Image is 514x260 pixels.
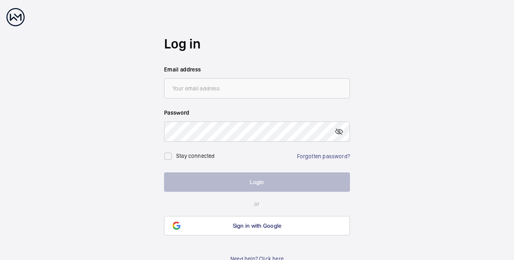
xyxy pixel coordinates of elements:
h2: Log in [164,34,350,53]
label: Password [164,109,350,117]
button: Login [164,172,350,192]
label: Stay connected [176,153,215,159]
p: or [164,200,350,208]
span: Sign in with Google [233,222,282,229]
input: Your email address [164,78,350,99]
label: Email address [164,65,350,73]
a: Forgotten password? [297,153,350,159]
